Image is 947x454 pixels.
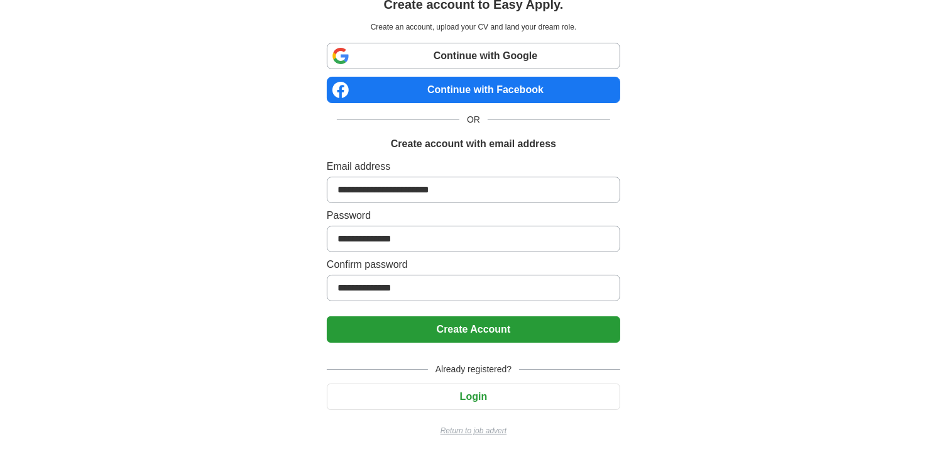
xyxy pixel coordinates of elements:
[327,159,620,174] label: Email address
[327,257,620,272] label: Confirm password
[327,43,620,69] a: Continue with Google
[327,391,620,402] a: Login
[327,384,620,410] button: Login
[327,77,620,103] a: Continue with Facebook
[327,208,620,223] label: Password
[329,21,618,33] p: Create an account, upload your CV and land your dream role.
[459,113,488,126] span: OR
[327,425,620,436] a: Return to job advert
[327,316,620,343] button: Create Account
[428,363,519,376] span: Already registered?
[391,136,556,152] h1: Create account with email address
